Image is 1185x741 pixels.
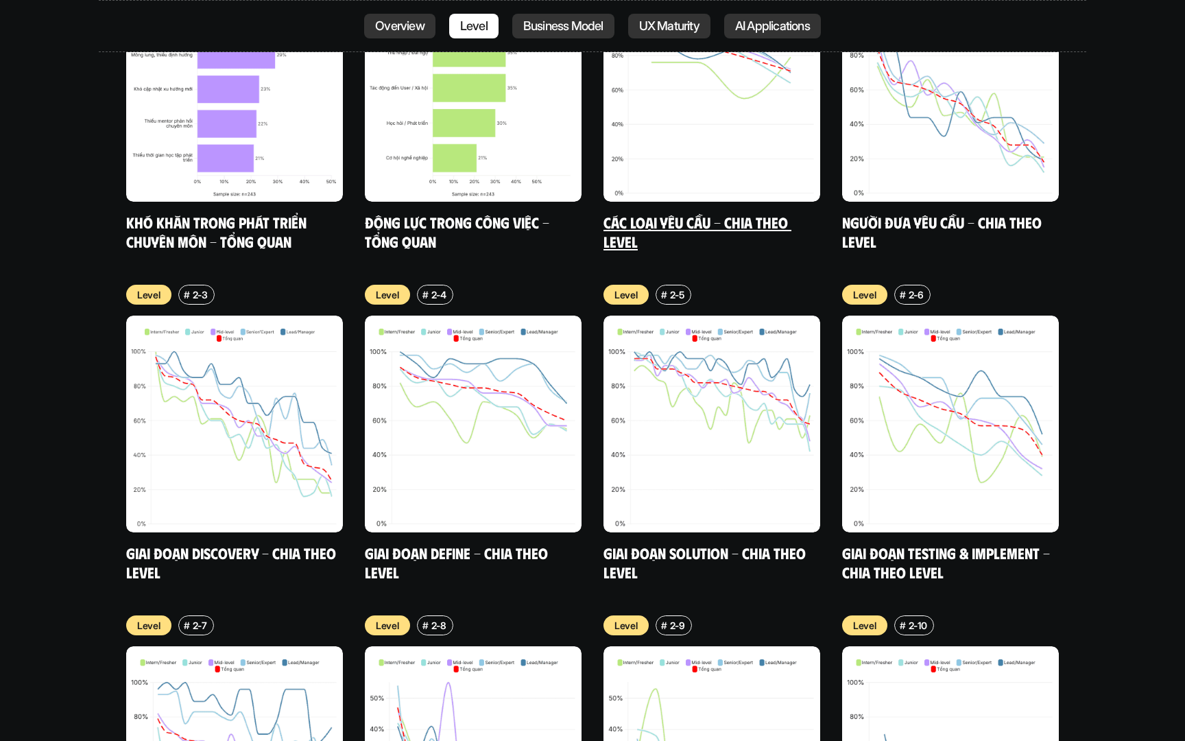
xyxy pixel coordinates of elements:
[376,618,399,633] p: Level
[523,19,603,33] p: Business Model
[614,287,638,302] p: Level
[853,618,876,633] p: Level
[126,213,310,250] a: Khó khăn trong phát triển chuyên môn - Tổng quan
[193,618,207,633] p: 2-7
[670,287,684,302] p: 2-5
[431,618,446,633] p: 2-8
[724,14,821,38] a: AI Applications
[460,19,488,33] p: Level
[628,14,710,38] a: UX Maturity
[126,543,339,581] a: Giai đoạn Discovery - Chia theo Level
[365,543,551,581] a: Giai đoạn Define - Chia theo Level
[184,620,190,631] h6: #
[842,543,1053,581] a: Giai đoạn Testing & Implement - Chia theo Level
[603,543,809,581] a: Giai đoạn Solution - Chia theo Level
[735,19,810,33] p: AI Applications
[364,14,435,38] a: Overview
[603,213,791,250] a: Các loại yêu cầu - Chia theo level
[431,287,446,302] p: 2-4
[900,620,906,631] h6: #
[900,290,906,300] h6: #
[365,213,553,250] a: Động lực trong công việc - Tổng quan
[909,618,927,633] p: 2-10
[193,287,208,302] p: 2-3
[639,19,699,33] p: UX Maturity
[853,287,876,302] p: Level
[661,290,667,300] h6: #
[375,19,424,33] p: Overview
[614,618,638,633] p: Level
[184,290,190,300] h6: #
[422,620,429,631] h6: #
[422,290,429,300] h6: #
[842,213,1045,250] a: Người đưa yêu cầu - Chia theo Level
[449,14,499,38] a: Level
[661,620,667,631] h6: #
[512,14,614,38] a: Business Model
[137,618,160,633] p: Level
[137,287,160,302] p: Level
[909,287,924,302] p: 2-6
[670,618,685,633] p: 2-9
[376,287,399,302] p: Level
